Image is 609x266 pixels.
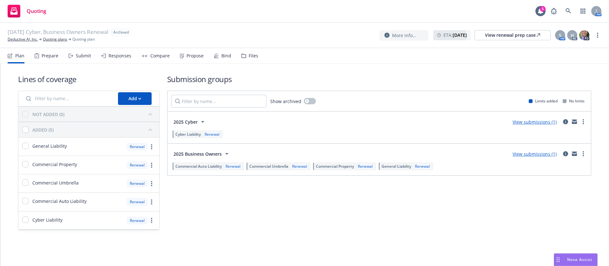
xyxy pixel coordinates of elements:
div: Renewal [291,164,308,169]
div: Renewal [357,164,374,169]
span: Commercial Auto Liability [32,198,87,204]
span: General Liability [32,143,67,149]
button: 2025 Business Owners [171,147,233,160]
div: Responses [108,53,131,58]
span: Commercial Umbrella [249,164,288,169]
div: Renewal [127,143,148,151]
div: Add [128,93,141,105]
a: more [148,143,155,151]
a: View submissions (1) [513,151,557,157]
div: Renewal [127,217,148,224]
div: Plan [15,53,24,58]
span: Commercial Property [316,164,354,169]
button: Nova Assist [554,253,598,266]
span: H [571,32,574,39]
div: Renewal [224,164,242,169]
a: more [148,217,155,224]
div: Drag to move [554,254,562,266]
span: Archived [113,29,129,35]
div: Renewal [127,198,148,206]
div: Bind [221,53,231,58]
a: more [580,150,587,158]
span: Quoting plan [72,36,95,42]
span: More info... [392,32,416,39]
strong: [DATE] [453,32,467,38]
a: more [594,31,601,39]
div: Compare [150,53,170,58]
a: Deductive AI, Inc. [8,36,38,42]
span: Show archived [270,98,301,105]
button: 2025 Cyber [171,115,209,128]
button: NOT ADDED (0) [32,109,155,119]
div: Files [249,53,258,58]
button: More info... [379,30,428,41]
div: Limits added [529,98,558,104]
button: Add [118,92,152,105]
div: Renewal [127,161,148,169]
h1: Lines of coverage [18,74,160,84]
button: ADDED (5) [32,125,155,135]
div: No limits [563,98,585,104]
span: S [559,32,561,39]
a: circleInformation [562,118,569,126]
a: circleInformation [562,150,569,158]
a: mail [571,150,578,158]
input: Filter by name... [171,95,266,107]
div: Prepare [42,53,58,58]
a: View submissions (1) [513,119,557,125]
a: Report a Bug [547,5,560,17]
div: Renewal [127,179,148,187]
input: Filter by name... [22,92,114,105]
span: General Liability [382,164,411,169]
div: Submit [76,53,91,58]
div: 5 [540,6,546,12]
a: Quoting [5,2,49,20]
span: 2025 Business Owners [174,151,222,157]
a: more [148,180,155,187]
span: [DATE] Cyber, Business Owners Renewal [8,28,108,36]
span: Commercial Umbrella [32,179,79,186]
div: Propose [187,53,204,58]
h1: Submission groups [167,74,591,84]
span: Cyber Liability [175,132,201,137]
span: Nova Assist [567,257,592,262]
span: Quoting [27,9,46,14]
span: ETA : [443,32,467,38]
img: photo [579,30,589,40]
div: ADDED (5) [32,127,54,133]
div: Renewal [414,164,431,169]
a: Search [562,5,575,17]
div: Renewal [203,132,221,137]
a: more [580,118,587,126]
span: 2025 Cyber [174,119,198,125]
div: NOT ADDED (0) [32,111,64,118]
a: View renewal prep case [475,30,551,40]
span: Commercial Property [32,161,77,168]
a: mail [571,118,578,126]
span: Commercial Auto Liability [175,164,222,169]
div: View renewal prep case [485,30,540,40]
span: Cyber Liability [32,217,62,223]
a: more [148,198,155,206]
a: more [148,161,155,169]
a: Quoting plans [43,36,67,42]
a: Switch app [577,5,589,17]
